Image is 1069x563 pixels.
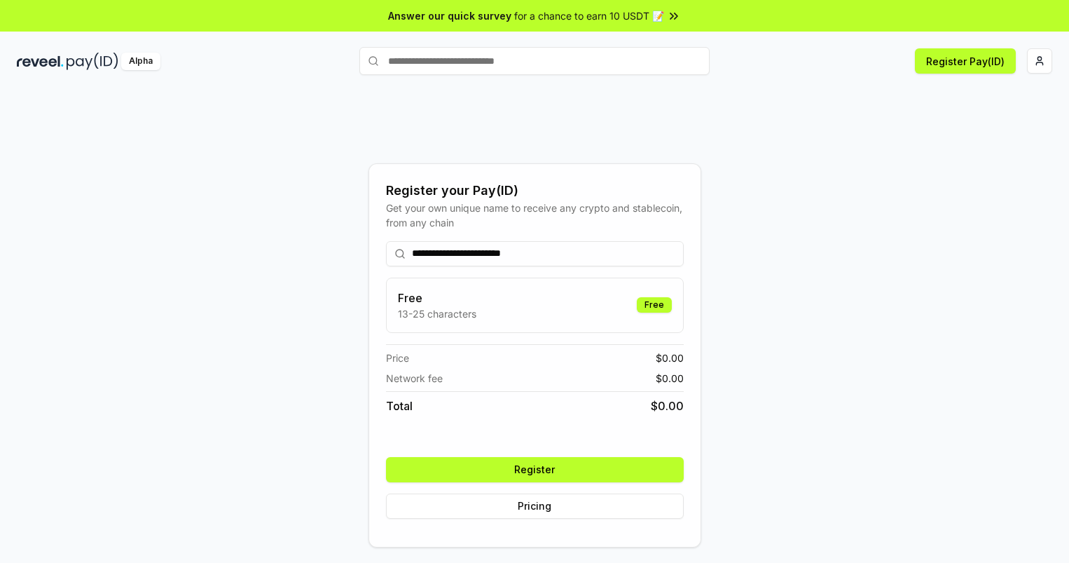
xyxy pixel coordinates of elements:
[656,351,684,365] span: $ 0.00
[656,371,684,386] span: $ 0.00
[386,181,684,201] div: Register your Pay(ID)
[17,53,64,70] img: reveel_dark
[67,53,118,70] img: pay_id
[386,494,684,519] button: Pricing
[915,48,1016,74] button: Register Pay(ID)
[651,398,684,414] span: $ 0.00
[386,351,409,365] span: Price
[386,398,413,414] span: Total
[398,290,476,306] h3: Free
[386,371,443,386] span: Network fee
[514,8,664,23] span: for a chance to earn 10 USDT 📝
[386,201,684,230] div: Get your own unique name to receive any crypto and stablecoin, from any chain
[398,306,476,321] p: 13-25 characters
[121,53,160,70] div: Alpha
[637,297,672,313] div: Free
[386,457,684,482] button: Register
[388,8,511,23] span: Answer our quick survey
